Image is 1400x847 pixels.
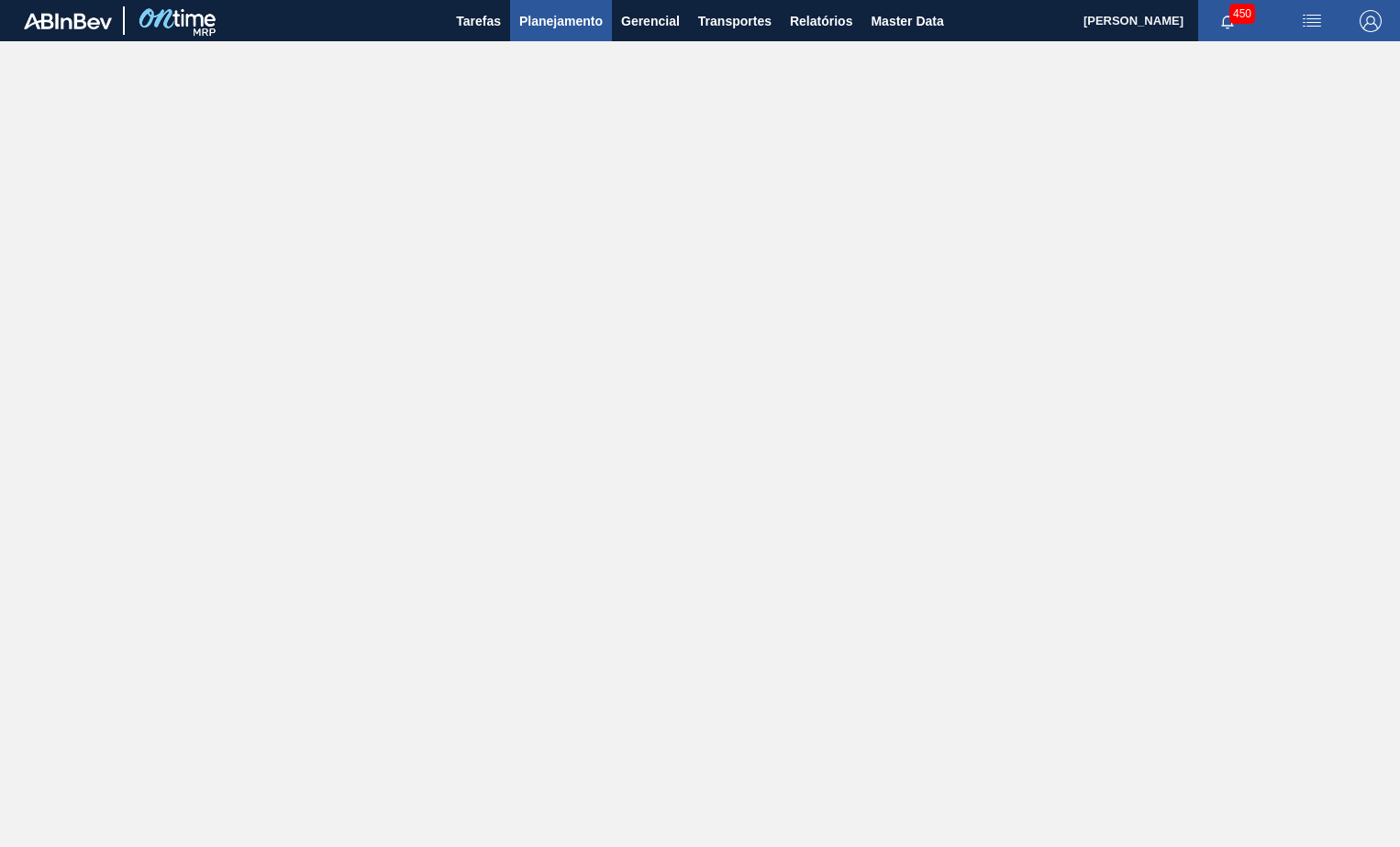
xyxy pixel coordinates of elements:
img: TNhmsLtSVTkK8tSr43FrP2fwEKptu5GPRR3wAAAABJRU5ErkJggg== [24,13,112,29]
span: 450 [1229,4,1255,24]
span: Planejamento [519,10,603,32]
span: Tarefas [456,10,501,32]
button: Notificações [1198,8,1257,34]
span: Relatórios [790,10,852,32]
span: Transportes [698,10,772,32]
span: Gerencial [621,10,680,32]
span: Master Data [871,10,943,32]
img: userActions [1301,10,1323,32]
img: Logout [1360,10,1382,32]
